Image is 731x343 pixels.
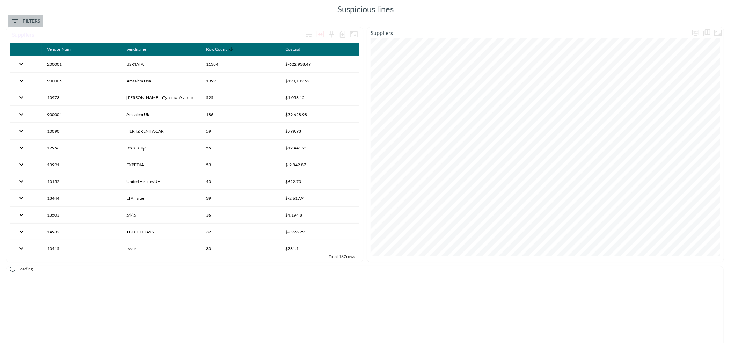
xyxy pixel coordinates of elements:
[200,240,280,257] th: 30
[121,207,201,223] th: arkia
[15,226,27,238] button: expand row
[712,27,724,38] button: Fullscreen
[121,123,201,139] th: HERTZ RENT A CAR
[15,209,27,221] button: expand row
[280,207,360,223] th: $4,194.8
[280,73,360,89] th: $190,102.62
[280,123,360,139] th: $799.93
[200,207,280,223] th: 36
[337,3,394,15] h5: Suspicious lines
[701,27,712,38] div: Show as…
[280,89,360,106] th: $1,058.12
[326,29,337,40] div: Sticky left columns: 0
[200,89,280,106] th: 525
[200,56,280,72] th: 11384
[127,45,155,53] span: Vendname
[286,45,301,53] div: Costusd
[200,156,280,173] th: 53
[304,29,315,40] div: Wrap text
[280,106,360,123] th: $39,628.98
[47,45,80,53] span: Vendor Num
[329,254,355,259] span: Total: 167 rows
[15,75,27,87] button: expand row
[42,106,121,123] th: 900004
[200,106,280,123] th: 186
[280,140,360,156] th: $12,441.21
[348,29,359,40] button: Fullscreen
[42,73,121,89] th: 900005
[121,240,201,257] th: Israir
[42,140,121,156] th: 12956
[127,45,146,53] div: Vendname
[15,242,27,254] button: expand row
[280,224,360,240] th: $2,926.29
[12,31,304,38] div: Suppliers
[42,207,121,223] th: 13503
[121,106,201,123] th: Amsalem Uk
[8,15,43,28] button: Filters
[200,123,280,139] th: 59
[121,156,201,173] th: EXPEDIA
[42,224,121,240] th: 14932
[121,173,201,190] th: United Airlines UA
[200,190,280,206] th: 39
[280,173,360,190] th: $622.73
[367,29,690,37] p: Suppliers
[15,92,27,103] button: expand row
[200,224,280,240] th: 32
[42,89,121,106] th: 10973
[690,27,701,38] span: Display settings
[315,29,326,40] div: Toggle table layout between fixed and auto (default: auto)
[280,156,360,173] th: $-2,842.87
[121,224,201,240] th: TBOHILIDAYS
[15,192,27,204] button: expand row
[280,56,360,72] th: $-622,938.49
[42,240,121,257] th: 10415
[200,140,280,156] th: 55
[15,142,27,154] button: expand row
[15,159,27,170] button: expand row
[42,173,121,190] th: 10152
[42,56,121,72] th: 200001
[15,108,27,120] button: expand row
[42,190,121,206] th: 13444
[286,45,310,53] span: Costusd
[10,266,720,272] div: Loading...
[121,89,201,106] th: הראל חברה לבטוח בע"מ
[200,73,280,89] th: 1399
[121,190,201,206] th: El Al Israel
[42,123,121,139] th: 10090
[690,27,701,38] button: more
[121,73,201,89] th: Amsalem Usa
[11,17,40,25] span: Filters
[206,45,236,53] span: Row Count
[200,173,280,190] th: 40
[47,45,71,53] div: Vendor Num
[121,140,201,156] th: קווי חופשה
[280,240,360,257] th: $781.1
[42,156,121,173] th: 10991
[15,58,27,70] button: expand row
[15,175,27,187] button: expand row
[15,125,27,137] button: expand row
[280,190,360,206] th: $-2,617.9
[121,56,201,72] th: BSP/IATA
[206,45,227,53] div: Row Count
